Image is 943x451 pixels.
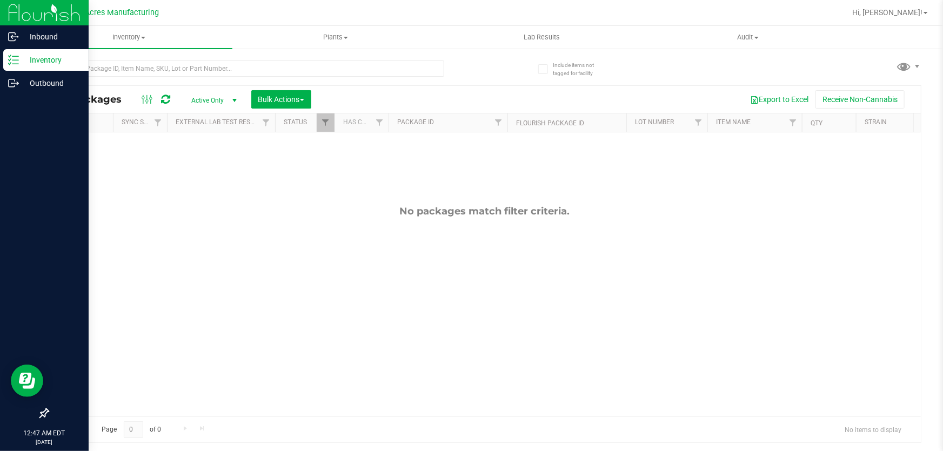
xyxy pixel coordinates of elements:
[8,31,19,42] inline-svg: Inbound
[397,118,434,126] a: Package ID
[743,90,815,109] button: Export to Excel
[257,113,275,132] a: Filter
[26,26,232,49] a: Inventory
[784,113,802,132] a: Filter
[836,421,910,437] span: No items to display
[11,365,43,397] iframe: Resource center
[176,118,260,126] a: External Lab Test Result
[26,32,232,42] span: Inventory
[371,113,389,132] a: Filter
[19,30,84,43] p: Inbound
[439,26,645,49] a: Lab Results
[251,90,311,109] button: Bulk Actions
[635,118,674,126] a: Lot Number
[516,119,584,127] a: Flourish Package ID
[258,95,304,104] span: Bulk Actions
[233,32,438,42] span: Plants
[5,438,84,446] p: [DATE]
[5,428,84,438] p: 12:47 AM EDT
[645,26,851,49] a: Audit
[19,53,84,66] p: Inventory
[716,118,751,126] a: Item Name
[19,77,84,90] p: Outbound
[317,113,335,132] a: Filter
[48,205,921,217] div: No packages match filter criteria.
[690,113,707,132] a: Filter
[335,113,389,132] th: Has COA
[865,118,887,126] a: Strain
[815,90,905,109] button: Receive Non-Cannabis
[62,8,159,17] span: Green Acres Manufacturing
[490,113,507,132] a: Filter
[232,26,439,49] a: Plants
[122,118,163,126] a: Sync Status
[509,32,574,42] span: Lab Results
[48,60,444,77] input: Search Package ID, Item Name, SKU, Lot or Part Number...
[149,113,167,132] a: Filter
[645,32,851,42] span: Audit
[811,119,822,127] a: Qty
[553,61,607,77] span: Include items not tagged for facility
[8,78,19,89] inline-svg: Outbound
[852,8,922,17] span: Hi, [PERSON_NAME]!
[284,118,307,126] a: Status
[92,421,170,438] span: Page of 0
[8,55,19,65] inline-svg: Inventory
[56,93,132,105] span: All Packages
